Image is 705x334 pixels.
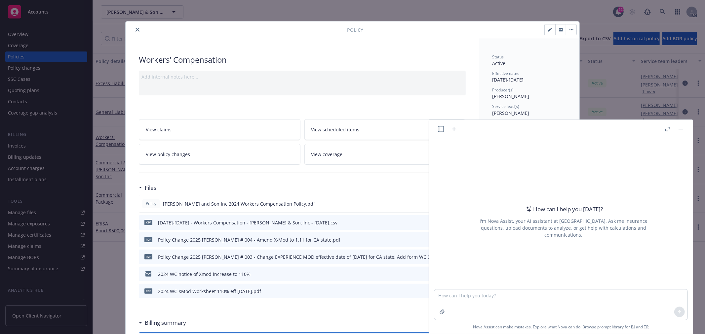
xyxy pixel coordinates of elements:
h3: Billing summary [145,318,186,327]
span: Effective dates [492,71,519,76]
span: Active [492,60,505,66]
a: View scheduled items [304,119,466,140]
button: close [134,26,141,34]
div: 2024 WC notice of Xmod increase to 110% [158,271,251,278]
span: csv [144,220,152,225]
h3: Files [145,184,156,192]
span: Producer(s) [492,87,514,93]
span: pdf [144,237,152,242]
span: View coverage [311,151,343,158]
span: View scheduled items [311,126,360,133]
div: Add internal notes here... [141,73,463,80]
span: View claims [146,126,172,133]
div: Policy Change 2025 [PERSON_NAME] # 004 - Amend X-Mod to 1.11 for CA state.pdf [158,236,340,243]
div: [DATE] - [DATE] [492,71,566,83]
div: Billing summary [139,318,186,327]
div: Policy Change 2025 [PERSON_NAME] # 003 - Change EXPERIENCE MOD effective date of [DATE] for CA st... [158,253,444,260]
div: Workers' Compensation [139,54,466,65]
a: View policy changes [139,144,300,165]
span: Status [492,54,504,60]
span: pdf [144,288,152,293]
div: How can I help you [DATE]? [524,205,603,214]
span: View policy changes [146,151,190,158]
span: Policy [347,26,363,33]
span: Service lead(s) [492,104,519,109]
span: Nova Assist can make mistakes. Explore what Nova can do: Browse prompt library for and [473,320,649,334]
div: [DATE]-[DATE] - Workers Compensation - [PERSON_NAME] & Son, Inc - [DATE].csv [158,219,337,226]
span: [PERSON_NAME] [492,93,529,99]
span: pdf [144,254,152,259]
span: [PERSON_NAME] [492,110,529,116]
div: 2024 WC XMod Worksheet 110% eff [DATE].pdf [158,288,261,295]
div: I'm Nova Assist, your AI assistant at [GEOGRAPHIC_DATA]. Ask me insurance questions, upload docum... [471,217,656,238]
div: Files [139,184,156,192]
a: TR [644,324,649,330]
span: [PERSON_NAME] and Son Inc 2024 Workers Compensation Policy.pdf [163,200,315,207]
a: View coverage [304,144,466,165]
a: View claims [139,119,300,140]
span: Policy [144,201,158,207]
a: BI [631,324,635,330]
